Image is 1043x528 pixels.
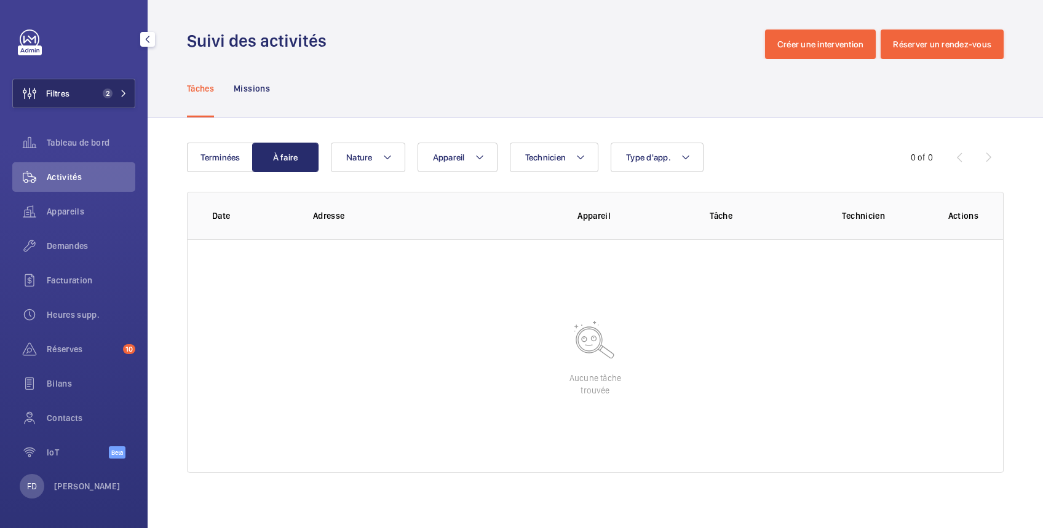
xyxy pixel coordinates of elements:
span: Appareils [47,205,135,218]
span: Bilans [47,377,135,390]
p: [PERSON_NAME] [54,480,121,492]
h1: Suivi des activités [187,30,334,52]
button: Technicien [510,143,599,172]
span: IoT [47,446,109,459]
button: Terminées [187,143,253,172]
span: Réserves [47,343,118,355]
p: FD [27,480,37,492]
p: Appareil [577,210,690,222]
span: Tableau de bord [47,136,135,149]
button: Nature [331,143,405,172]
span: Appareil [433,152,465,162]
button: Créer une intervention [765,30,876,59]
span: Facturation [47,274,135,286]
button: À faire [252,143,319,172]
p: Adresse [313,210,558,222]
p: Date [212,210,293,222]
button: Réserver un rendez-vous [881,30,1004,59]
span: 2 [103,89,113,98]
button: Type d'app. [611,143,704,172]
span: Type d'app. [626,152,671,162]
p: Technicien [842,210,928,222]
span: Technicien [525,152,566,162]
span: Contacts [47,412,135,424]
p: Actions [948,210,978,222]
span: Demandes [47,240,135,252]
span: Nature [346,152,373,162]
span: 10 [123,344,135,354]
p: Missions [234,82,270,95]
p: Tâches [187,82,214,95]
span: Filtres [46,87,69,100]
button: Appareil [418,143,498,172]
button: Filtres2 [12,79,135,108]
span: Beta [109,446,125,459]
span: Activités [47,171,135,183]
div: 0 of 0 [911,151,933,164]
span: Heures supp. [47,309,135,321]
p: Tâche [710,210,822,222]
p: Aucune tâche trouvée [569,372,621,396]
